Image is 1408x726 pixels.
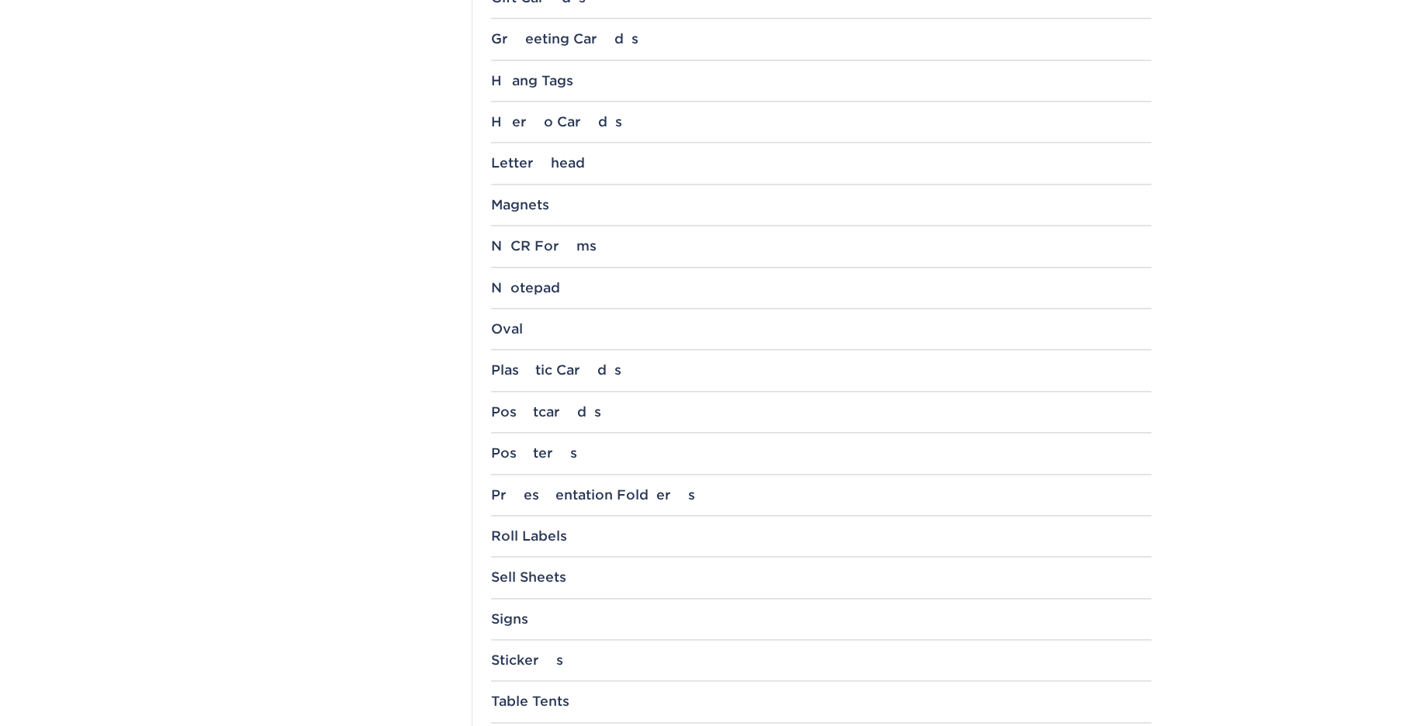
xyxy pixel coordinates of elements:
div: Table Tents [491,693,1151,709]
div: Hero Cards [491,114,1151,130]
div: Letterhead [491,155,1151,171]
div: Presentation Folders [491,487,1151,503]
div: Sell Sheets [491,569,1151,585]
div: Notepad [491,280,1151,296]
div: Oval [491,321,1151,337]
div: Stickers [491,652,1151,668]
div: Postcards [491,404,1151,420]
div: Magnets [491,197,1151,213]
div: Signs [491,611,1151,627]
div: Greeting Cards [491,31,1151,47]
div: Roll Labels [491,528,1151,544]
div: Hang Tags [491,73,1151,88]
div: Plastic Cards [491,362,1151,378]
div: Posters [491,445,1151,461]
div: NCR Forms [491,238,1151,254]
